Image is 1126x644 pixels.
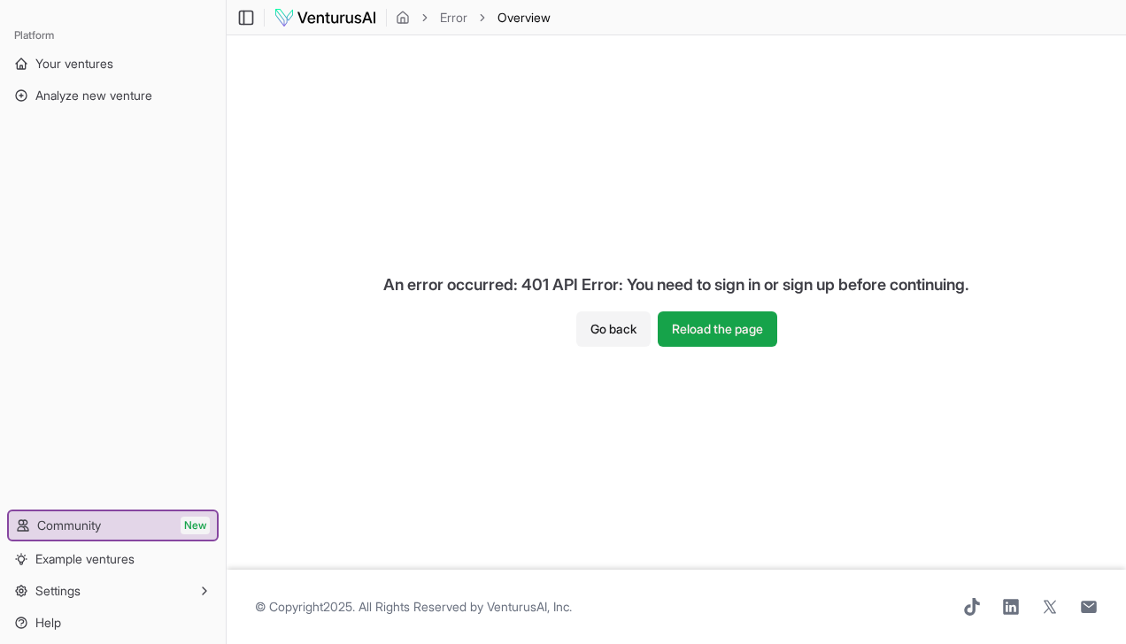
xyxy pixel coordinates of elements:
span: Example ventures [35,550,135,568]
span: Settings [35,582,81,600]
a: Analyze new venture [7,81,219,110]
span: Help [35,614,61,632]
button: Go back [576,311,651,347]
a: CommunityNew [9,511,217,540]
span: Overview [497,9,551,27]
span: New [181,517,210,534]
a: Error [440,9,467,27]
div: An error occurred: 401 API Error: You need to sign in or sign up before continuing. [369,258,983,311]
div: Platform [7,21,219,50]
nav: breadcrumb [396,9,551,27]
a: VenturusAI, Inc [487,599,569,614]
img: logo [274,7,377,28]
a: Help [7,609,219,637]
a: Your ventures [7,50,219,78]
button: Settings [7,577,219,605]
span: Analyze new venture [35,87,152,104]
a: Example ventures [7,545,219,573]
button: Reload the page [658,311,777,347]
span: © Copyright 2025 . All Rights Reserved by . [255,598,572,616]
span: Community [37,517,101,534]
span: Your ventures [35,55,113,73]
